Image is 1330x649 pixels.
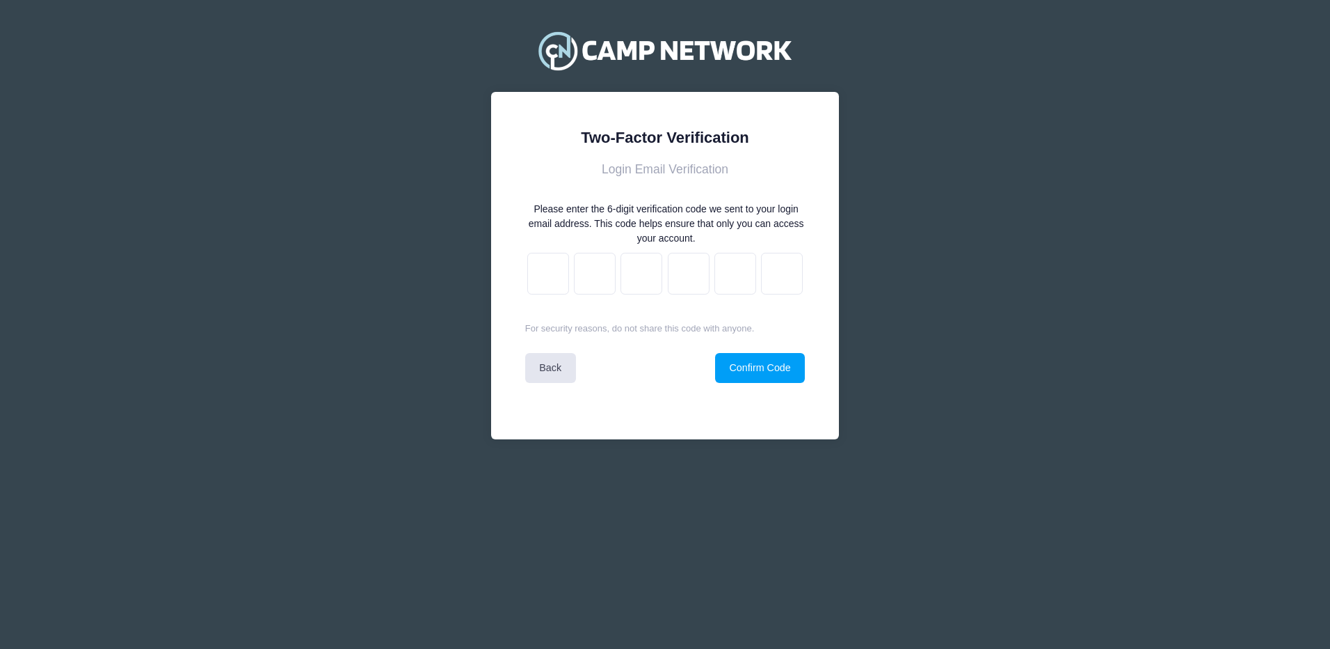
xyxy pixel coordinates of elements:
[527,202,805,246] div: Please enter the 6-digit verification code we sent to your login email address. This code helps e...
[525,353,576,383] a: Back
[525,162,806,177] h3: Login Email Verification
[715,353,805,383] button: Confirm Code
[532,23,798,79] img: Camp Network
[525,322,806,336] p: For security reasons, do not share this code with anyone.
[525,126,806,149] div: Two-Factor Verification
